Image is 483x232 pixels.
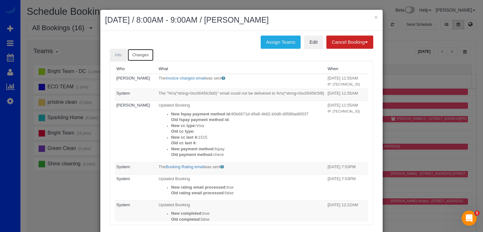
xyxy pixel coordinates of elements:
[326,174,368,201] td: When
[116,103,150,108] a: [PERSON_NAME]
[171,152,213,157] strong: Old payment method:
[171,123,324,129] p: Visa
[157,201,326,227] td: What
[116,76,150,80] a: [PERSON_NAME]
[171,141,197,145] strong: Old cc last 4:
[157,64,326,74] th: What
[171,111,324,117] p: 80b6671d-d9a9-4b62-b0d8-d9588ad6f337
[171,146,215,151] strong: New payment method:
[171,135,198,140] strong: New cc last 4:
[171,217,201,222] strong: Old completed:
[115,162,157,174] td: Who
[326,201,368,227] td: When
[116,164,130,169] a: System
[115,101,157,162] td: Who
[158,164,165,169] span: The
[157,162,326,174] td: What
[171,123,196,128] strong: New cc type:
[115,89,157,101] td: Who
[132,52,149,57] span: Changes
[110,49,127,62] a: Info
[171,185,226,190] strong: New rating email processed:
[204,164,220,169] span: was sent
[171,217,324,223] p: false
[475,211,480,216] span: 1
[158,202,190,207] span: Updated Booking
[116,202,130,207] a: System
[326,89,368,101] td: When
[115,201,157,227] td: Who
[326,162,368,174] td: When
[462,211,477,226] iframe: Intercom live chat
[171,112,231,116] strong: New fspay payment method id:
[116,91,130,96] a: System
[205,76,221,80] span: was sent
[166,76,205,80] a: Invoice charged email
[127,49,154,62] a: Changes
[171,191,225,195] strong: Old rating email processed:
[326,101,368,162] td: When
[328,109,360,113] small: IP: [TECHNICAL_ID]
[115,74,157,89] td: Who
[115,64,157,74] th: Who
[171,211,324,217] p: true
[261,36,301,49] button: Assign Teams
[157,89,326,101] td: What
[171,129,194,134] strong: Old cc type:
[157,74,326,89] td: What
[326,36,373,49] button: Cancel Booking
[326,64,368,74] th: When
[105,14,378,26] h2: [DATE] / 8:00AM - 9:00AM / [PERSON_NAME]
[326,74,368,89] td: When
[157,174,326,201] td: What
[171,146,324,152] p: fspay
[158,176,190,181] span: Updated Booking
[171,190,324,196] p: false
[328,82,360,86] small: IP: [TECHNICAL_ID]
[171,135,324,141] p: 1515
[171,185,324,191] p: true
[166,164,204,169] a: Booking Rating email
[158,76,165,80] span: The
[171,117,230,122] strong: Old fspay payment method id:
[374,14,378,20] button: ×
[171,211,203,216] strong: New completed:
[304,36,323,49] a: Edit
[158,103,190,108] span: Updated Booking
[158,91,324,96] span: The "%!s(*string=0xc0045fc5b0)" email could not be delivered to %!s(*string=0xc0045fc5f8)
[116,176,130,181] a: System
[115,174,157,201] td: Who
[157,101,326,162] td: What
[115,52,122,57] span: Info
[171,152,324,158] p: check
